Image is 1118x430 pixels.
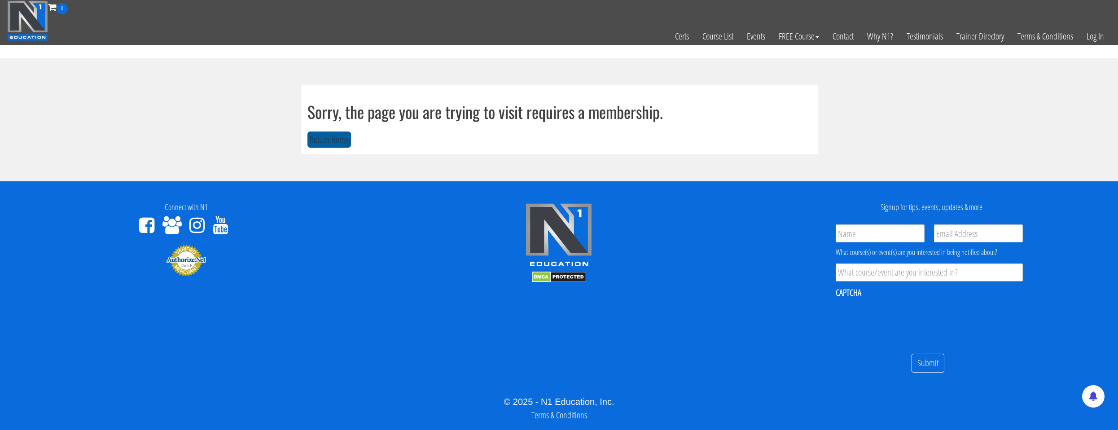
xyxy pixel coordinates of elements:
[826,14,860,58] a: Contact
[836,224,925,242] input: Name
[836,247,1023,258] div: What course(s) or event(s) are you interested in being notified about?
[900,14,950,58] a: Testimonials
[525,203,592,269] img: n1-edu-logo
[48,1,68,13] a: 0
[950,14,1011,58] a: Trainer Directory
[7,395,1111,408] div: © 2025 - N1 Education, Inc.
[836,287,861,298] label: CAPTCHA
[772,14,826,58] a: FREE Course
[1080,14,1111,58] a: Log In
[836,304,972,339] iframe: reCAPTCHA
[836,263,1023,281] input: What course/event are you interested in?
[1011,14,1080,58] a: Terms & Conditions
[912,354,944,373] input: Submit
[307,132,351,148] button: Return Home
[532,272,586,282] img: DMCA.com Protection Status
[752,203,1111,212] h4: Signup for tips, events, updates & more
[696,14,740,58] a: Course List
[531,409,587,421] a: Terms & Conditions
[668,14,696,58] a: Certs
[7,203,366,212] h4: Connect with N1
[934,224,1023,242] input: Email Address
[860,14,900,58] a: Why N1?
[166,244,206,276] img: Authorize.Net Merchant - Click to Verify
[7,0,48,41] img: n1-education
[740,14,772,58] a: Events
[307,103,811,121] h1: Sorry, the page you are trying to visit requires a membership.
[57,3,68,14] span: 0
